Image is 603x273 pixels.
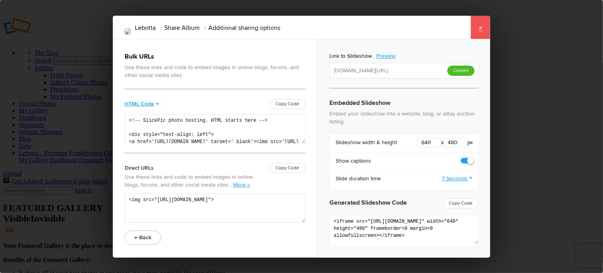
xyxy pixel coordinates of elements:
li: Lebotta [135,21,156,35]
div: Direct URLs [125,163,154,173]
li: Additional sharing options [200,21,280,35]
p: Use these links and code to embed images in online blogs, forums, and other social media sites. [125,173,260,189]
div: Copy Code [269,99,305,109]
b: Slideshow width & height [336,139,397,147]
h3: Generated Slideshow Code [329,198,479,207]
span: .. [230,181,233,188]
h3: Bulk URLs [125,52,305,61]
b: Slide duration time [336,175,381,183]
div: x px [410,139,473,147]
a: HTML Code [125,99,159,109]
a: × [471,16,490,39]
div: Link to Slideshow [329,51,372,61]
img: Omani_Frankincense_Oil_Wholesale__Export_Certified_Bulk_Supplier_Lebotta.png [125,28,131,35]
p: Use these links and code to embed images in online blogs, forums, and other social media sites. [125,64,305,79]
p: Embed your slideshow into a website, blog, or eBay auction listing. [329,110,479,126]
li: Share Album [156,21,200,35]
button: ← Back [125,231,161,245]
a: 7 Seconds [442,175,472,183]
h3: Embedded Slideshow [329,98,479,108]
a: Preview [372,51,401,61]
a: More » [233,181,250,188]
b: Show captions [336,157,371,165]
span: Copy Code [443,198,479,209]
div: Copy Code [269,163,305,173]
